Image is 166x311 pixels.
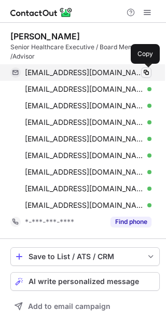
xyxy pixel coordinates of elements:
[25,68,144,77] span: [EMAIL_ADDRESS][DOMAIN_NAME]
[29,252,142,261] div: Save to List / ATS / CRM
[25,118,144,127] span: [EMAIL_ADDRESS][DOMAIN_NAME]
[10,31,80,41] div: [PERSON_NAME]
[110,217,151,227] button: Reveal Button
[25,201,144,210] span: [EMAIL_ADDRESS][DOMAIN_NAME]
[25,84,144,94] span: [EMAIL_ADDRESS][DOMAIN_NAME]
[10,247,160,266] button: save-profile-one-click
[25,134,144,144] span: [EMAIL_ADDRESS][DOMAIN_NAME]
[10,272,160,291] button: AI write personalized message
[25,101,144,110] span: [EMAIL_ADDRESS][DOMAIN_NAME]
[10,6,73,19] img: ContactOut v5.3.10
[29,277,139,286] span: AI write personalized message
[25,151,144,160] span: [EMAIL_ADDRESS][DOMAIN_NAME]
[25,184,144,193] span: [EMAIL_ADDRESS][DOMAIN_NAME]
[25,167,144,177] span: [EMAIL_ADDRESS][DOMAIN_NAME]
[28,302,110,310] span: Add to email campaign
[10,43,160,61] div: Senior Healthcare Executive / Board Member /Advisor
